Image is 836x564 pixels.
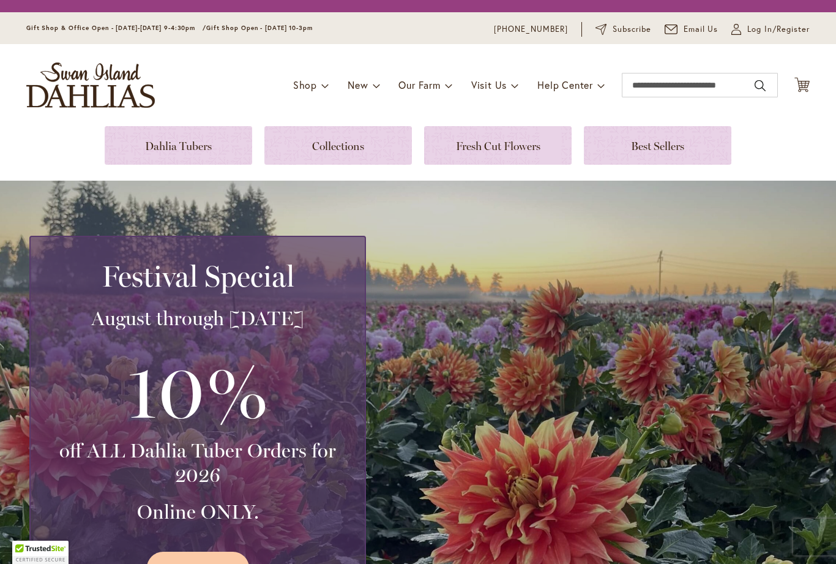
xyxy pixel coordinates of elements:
span: Gift Shop Open - [DATE] 10-3pm [206,24,313,32]
span: Subscribe [613,23,651,36]
h3: off ALL Dahlia Tuber Orders for 2026 [45,438,350,487]
button: Search [755,76,766,96]
span: Our Farm [398,78,440,91]
span: Help Center [537,78,593,91]
a: store logo [26,62,155,108]
a: [PHONE_NUMBER] [494,23,568,36]
a: Subscribe [595,23,651,36]
h2: Festival Special [45,259,350,293]
h3: 10% [45,343,350,438]
span: New [348,78,368,91]
span: Log In/Register [747,23,810,36]
h3: Online ONLY. [45,500,350,524]
a: Log In/Register [731,23,810,36]
a: Email Us [665,23,718,36]
span: Gift Shop & Office Open - [DATE]-[DATE] 9-4:30pm / [26,24,206,32]
h3: August through [DATE] [45,306,350,331]
span: Email Us [684,23,718,36]
span: Visit Us [471,78,507,91]
span: Shop [293,78,317,91]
